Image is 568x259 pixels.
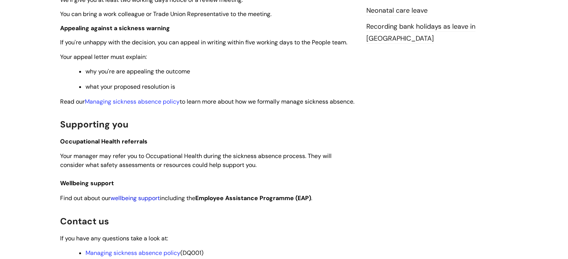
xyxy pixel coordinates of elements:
[60,53,147,61] span: Your appeal letter must explain:
[111,194,160,202] a: wellbeing support
[60,152,332,169] span: Your manager may refer you to Occupational Health during the sickness absence process. They will ...
[60,138,148,145] span: Occupational Health referrals
[60,10,271,18] span: You can bring a work colleague or Trade Union Representative to the meeting.
[60,98,354,105] span: Read our to learn more about how we formally manage sickness absence.
[60,119,128,130] span: Supporting you
[60,194,312,202] span: Find out about our including the .
[86,83,175,91] span: what your proposed resolution is
[60,179,114,187] span: Wellbeing support
[366,6,428,16] a: Neonatal care leave
[86,249,180,257] a: Managing sickness absence policy
[60,215,109,227] span: Contact us
[195,194,311,202] strong: Employee Assistance Programme (EAP)
[86,249,204,257] span: (DQ001)
[60,38,347,46] span: If you're unhappy with the decision, you can appeal in writing within five working days to the Pe...
[366,22,475,44] a: Recording bank holidays as leave in [GEOGRAPHIC_DATA]
[86,67,190,75] span: why you're are appealing the outcome
[60,234,168,242] span: If you have any questions take a look at:
[85,98,180,105] a: Managing sickness absence policy
[60,24,170,32] span: Appealing against a sickness warning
